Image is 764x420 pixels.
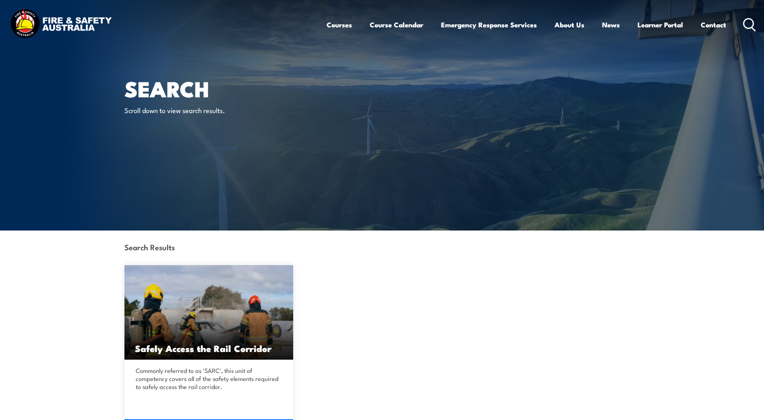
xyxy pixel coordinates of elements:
h1: Search [124,79,323,98]
a: Courses [327,14,352,35]
a: About Us [555,14,584,35]
h3: Safely Access the Rail Corridor [135,344,283,353]
strong: Search Results [124,241,175,252]
a: Safely Access the Rail Corridor [124,265,294,360]
a: Contact [701,14,726,35]
a: Emergency Response Services [441,14,537,35]
p: Scroll down to view search results. [124,105,271,115]
a: News [602,14,620,35]
a: Learner Portal [638,14,683,35]
a: Course Calendar [370,14,423,35]
p: Commonly referred to as 'SARC', this unit of competency covers all of the safety elements require... [136,366,280,391]
img: Fire Team Operations [124,265,294,360]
